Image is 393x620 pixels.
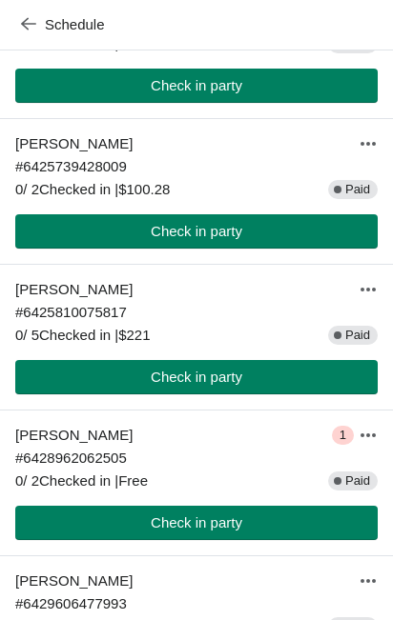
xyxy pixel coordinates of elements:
span: [PERSON_NAME] [15,135,133,151]
span: # 6428962062505 [15,450,127,466]
span: # 6429606477993 [15,595,127,611]
span: 0 / 5 Checked in | $221 [15,327,151,343]
button: Check in party [15,214,378,249]
button: Check in party [15,69,378,103]
span: 0 / 2 Checked in | $100.28 [15,181,170,197]
span: Schedule [45,17,105,32]
span: [PERSON_NAME] [15,572,133,589]
button: Check in party [15,506,378,540]
span: 1 [340,428,346,443]
span: 0 / 2 Checked in | Free [15,472,148,489]
span: # 6425810075817 [15,304,127,320]
button: Check in party [15,360,378,394]
span: Paid [345,328,370,343]
span: Check in party [151,224,242,239]
span: # 6425739428009 [15,158,127,174]
span: Paid [345,182,370,197]
span: Check in party [151,370,242,385]
span: Check in party [151,78,242,93]
span: [PERSON_NAME] [15,427,133,443]
button: Schedule [10,8,120,42]
span: [PERSON_NAME] [15,281,133,297]
span: Paid [345,473,370,489]
span: Check in party [151,515,242,530]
